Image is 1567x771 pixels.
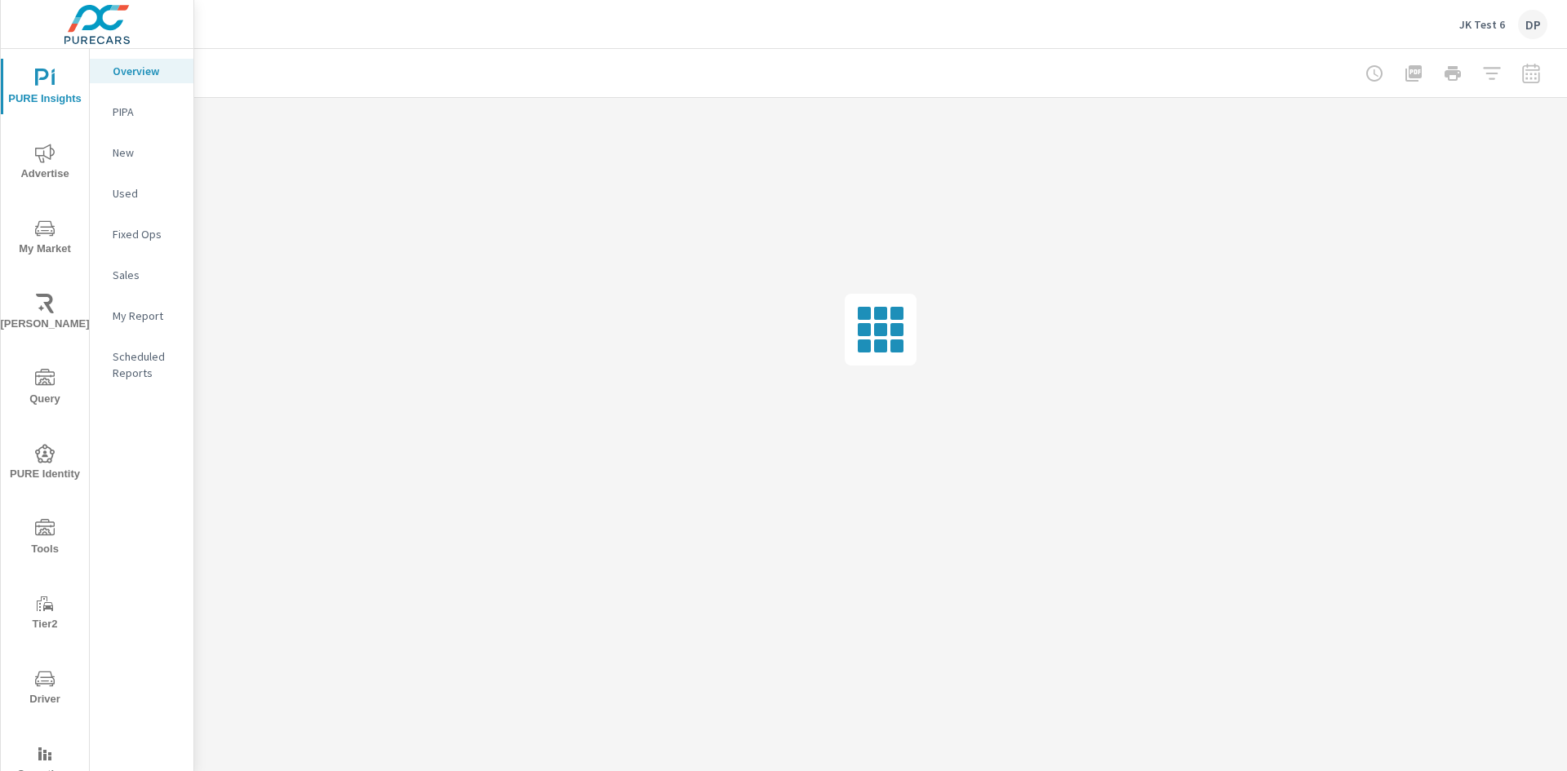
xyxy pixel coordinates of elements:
[113,226,180,242] p: Fixed Ops
[6,369,84,409] span: Query
[6,444,84,484] span: PURE Identity
[6,594,84,634] span: Tier2
[90,263,193,287] div: Sales
[113,63,180,79] p: Overview
[90,140,193,165] div: New
[6,669,84,709] span: Driver
[90,181,193,206] div: Used
[1459,17,1505,32] p: JK Test 6
[6,69,84,109] span: PURE Insights
[113,267,180,283] p: Sales
[90,222,193,246] div: Fixed Ops
[113,185,180,202] p: Used
[113,144,180,161] p: New
[113,308,180,324] p: My Report
[90,304,193,328] div: My Report
[90,344,193,385] div: Scheduled Reports
[6,519,84,559] span: Tools
[113,104,180,120] p: PIPA
[90,100,193,124] div: PIPA
[6,294,84,334] span: [PERSON_NAME]
[6,144,84,184] span: Advertise
[1518,10,1547,39] div: DP
[6,219,84,259] span: My Market
[90,59,193,83] div: Overview
[113,348,180,381] p: Scheduled Reports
